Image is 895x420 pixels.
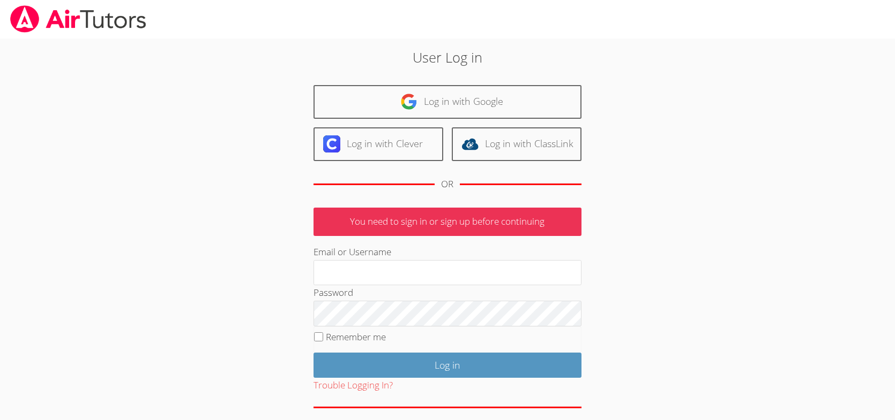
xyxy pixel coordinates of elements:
[314,85,581,119] a: Log in with Google
[461,135,479,152] img: classlink-logo-d6bb404cc1216ec64c9a2012d9dc4662098be43eaf13dc465df04b49fa7ab582.svg
[314,378,393,393] button: Trouble Logging In?
[206,47,689,67] h2: User Log in
[326,331,386,343] label: Remember me
[314,246,391,258] label: Email or Username
[314,208,581,236] p: You need to sign in or sign up before continuing
[452,127,581,161] a: Log in with ClassLink
[314,286,353,299] label: Password
[314,127,443,161] a: Log in with Clever
[441,177,453,192] div: OR
[9,5,147,33] img: airtutors_banner-c4298cdbf04f3fff15de1276eac7730deb9818008684d7c2e4769d2f7ddbe033.png
[314,353,581,378] input: Log in
[400,93,417,110] img: google-logo-50288ca7cdecda66e5e0955fdab243c47b7ad437acaf1139b6f446037453330a.svg
[323,135,340,152] img: clever-logo-6eab21bc6e7a338710f1a6ff85c0baf02591cd810cc4098c63d3a4b26e2feb20.svg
